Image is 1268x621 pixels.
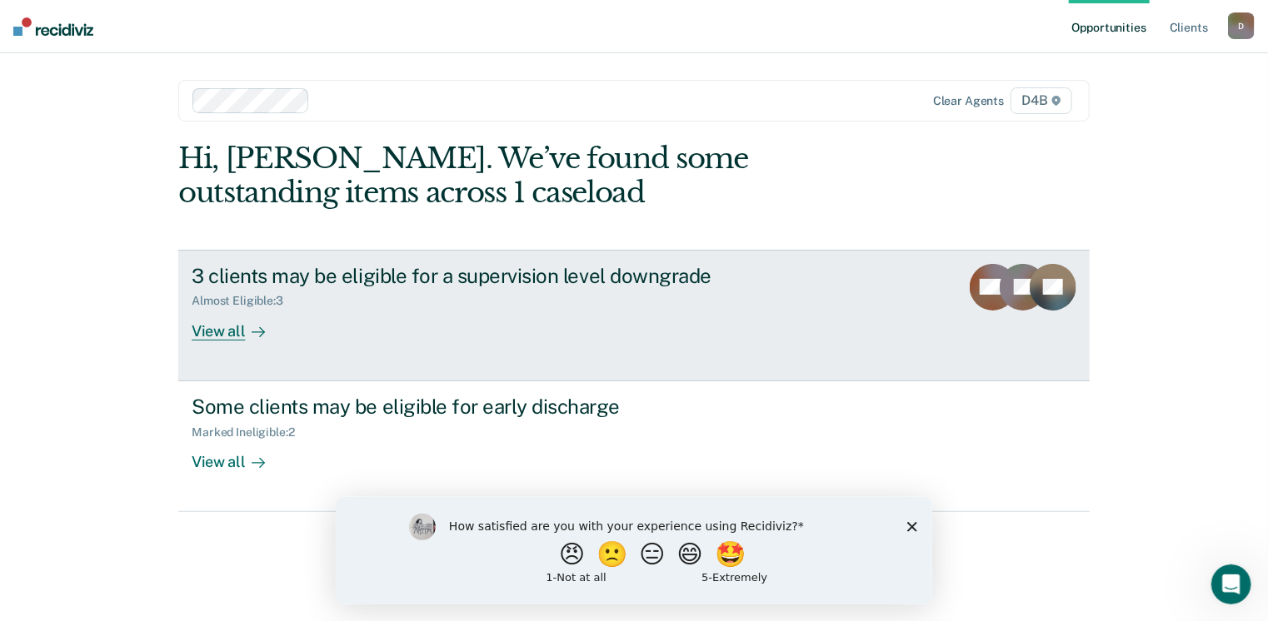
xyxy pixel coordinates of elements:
[192,425,307,440] div: Marked Ineligible : 2
[336,497,932,604] iframe: Survey by Kim from Recidiviz
[178,381,1090,512] a: Some clients may be eligible for early dischargeMarked Ineligible:2View all
[192,264,776,288] div: 3 clients may be eligible for a supervision level downgrade
[178,142,907,210] div: Hi, [PERSON_NAME]. We’ve found some outstanding items across 1 caseload
[933,94,1004,108] div: Clear agents
[192,308,285,340] div: View all
[192,294,297,308] div: Almost Eligible : 3
[192,439,285,471] div: View all
[1228,12,1255,39] button: D
[1211,564,1251,604] iframe: Intercom live chat
[192,395,776,419] div: Some clients may be eligible for early discharge
[13,17,93,36] img: Recidiviz
[1011,87,1071,114] span: D4B
[178,250,1090,381] a: 3 clients may be eligible for a supervision level downgradeAlmost Eligible:3View all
